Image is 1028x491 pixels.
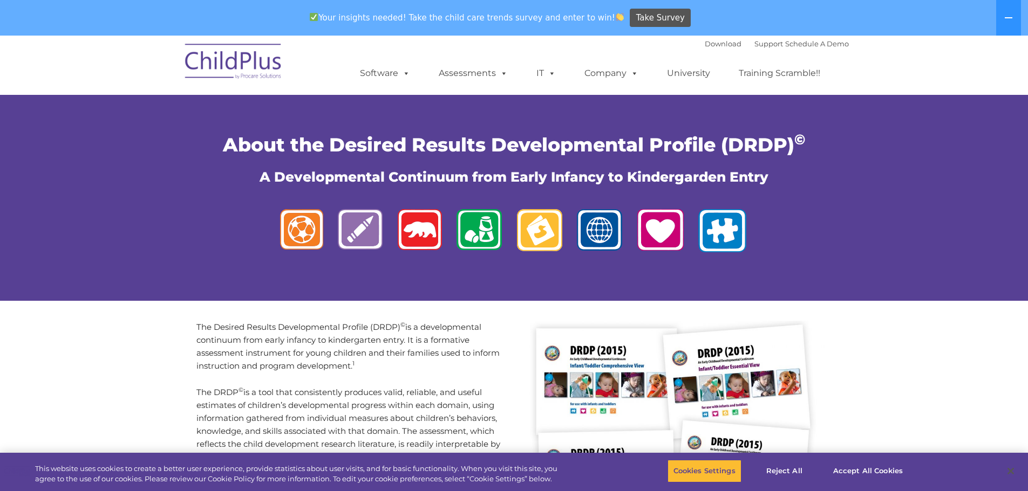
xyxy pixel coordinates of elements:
sup: © [239,386,243,393]
a: University [656,63,721,84]
a: Schedule A Demo [785,39,849,48]
sup: © [794,131,805,148]
a: Training Scramble!! [728,63,831,84]
sup: © [400,321,405,328]
a: IT [526,63,567,84]
span: About the Desired Results Developmental Profile (DRDP) [223,133,805,156]
img: logos [271,203,757,263]
a: Software [349,63,421,84]
span: A Developmental Continuum from Early Infancy to Kindergarden Entry [260,169,768,185]
img: 👏 [616,13,624,21]
button: Reject All [751,460,818,482]
div: This website uses cookies to create a better user experience, provide statistics about user visit... [35,464,566,485]
span: Take Survey [636,9,685,27]
a: Download [705,39,741,48]
img: ✅ [310,13,318,21]
p: The Desired Results Developmental Profile (DRDP) is a developmental continuum from early infancy ... [196,321,506,372]
button: Close [999,459,1023,483]
sup: 1 [352,359,355,367]
a: Support [754,39,783,48]
font: | [705,39,849,48]
button: Cookies Settings [668,460,741,482]
span: Your insights needed! Take the child care trends survey and enter to win! [305,7,629,28]
a: Company [574,63,649,84]
button: Accept All Cookies [827,460,909,482]
a: Assessments [428,63,519,84]
a: Take Survey [630,9,691,27]
img: ChildPlus by Procare Solutions [180,36,288,90]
